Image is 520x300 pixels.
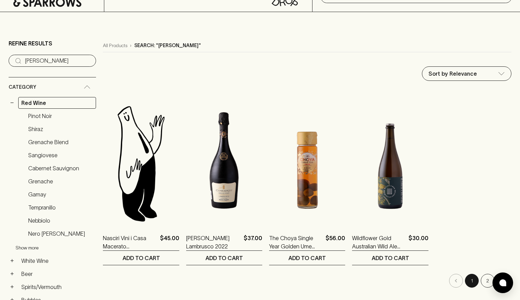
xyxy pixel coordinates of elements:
[481,274,495,288] button: Go to page 2
[103,234,157,250] a: Nasciri Vini i Casa Macerato [PERSON_NAME] [PERSON_NAME] 2023
[326,234,345,250] p: $56.00
[9,99,15,106] button: −
[18,281,96,293] a: Spirits/Vermouth
[186,251,262,265] button: ADD TO CART
[186,234,241,250] a: [PERSON_NAME] Lambrusco 2022
[9,83,36,92] span: Category
[103,251,179,265] button: ADD TO CART
[288,254,326,262] p: ADD TO CART
[499,279,506,286] img: bubble-icon
[422,67,511,81] div: Sort by Relevance
[130,42,131,49] p: ›
[352,234,405,250] a: Wildflower Gold Australian Wild Ale #45 2024
[18,97,96,109] a: Red Wine
[25,162,96,174] a: Cabernet Sauvignon
[9,77,96,97] div: Category
[134,42,201,49] p: Search: "[PERSON_NAME]"
[25,175,96,187] a: Grenache
[465,274,479,288] button: page 1
[352,103,428,224] img: Wildflower Gold Australian Wild Ale #45 2024
[244,234,262,250] p: $37.00
[428,69,477,78] p: Sort by Relevance
[372,254,409,262] p: ADD TO CART
[25,189,96,200] a: Gamay
[408,234,428,250] p: $30.00
[25,55,91,66] input: Try “Pinot noir”
[25,123,96,135] a: Shiraz
[9,39,52,47] p: Refine Results
[25,110,96,122] a: Pinot Noir
[103,103,179,224] img: Blackhearts & Sparrows Man
[15,241,106,255] button: Show more
[25,215,96,226] a: Nebbiolo
[269,234,323,250] a: The Choya Single Year Golden Ume Fruit Liqueur
[25,228,96,239] a: Nero [PERSON_NAME]
[9,270,15,277] button: +
[18,268,96,280] a: Beer
[269,251,345,265] button: ADD TO CART
[25,202,96,213] a: Tempranillo
[186,103,262,224] img: Medici Ermete Lambrusco 2022
[205,254,243,262] p: ADD TO CART
[103,42,127,49] a: All Products
[103,274,511,288] nav: pagination navigation
[9,283,15,290] button: +
[352,251,428,265] button: ADD TO CART
[9,257,15,264] button: +
[269,103,345,224] img: The Choya Single Year Golden Ume Fruit Liqueur
[160,234,179,250] p: $45.00
[18,255,96,267] a: White Wine
[123,254,160,262] p: ADD TO CART
[25,149,96,161] a: Sangiovese
[25,136,96,148] a: Grenache Blend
